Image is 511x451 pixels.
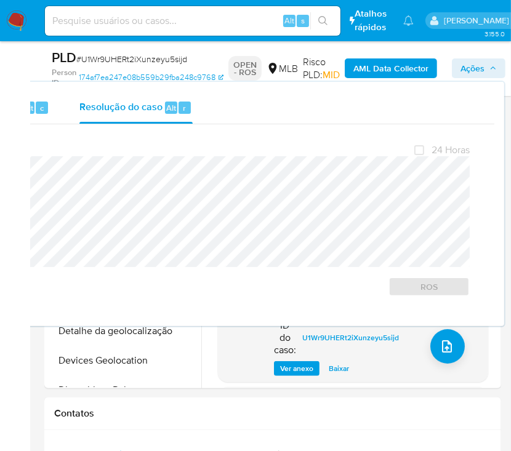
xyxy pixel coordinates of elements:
button: Devices Geolocation [47,346,201,375]
a: U1Wr9UHERt2iXunzeyu5sijd [297,330,404,345]
button: Ver anexo [274,361,320,376]
span: s [301,15,305,26]
span: MID [323,68,340,82]
button: AML Data Collector [345,58,437,78]
p: OPEN - ROS [228,56,262,81]
span: Resolução do caso [79,100,163,114]
span: r [183,102,186,114]
b: Person ID [52,67,76,89]
button: upload-file [430,329,465,364]
span: Ver anexo [280,362,313,375]
p: ID do caso: [274,319,296,356]
span: # U1Wr9UHERt2iXunzeyu5sijd [76,53,187,65]
span: Ações [461,58,485,78]
span: Alt [166,102,176,114]
span: Baixar [329,362,349,375]
div: MLB [267,62,298,76]
span: 24 Horas [432,144,470,156]
button: search-icon [310,12,336,30]
button: Dispositivos Point [47,375,201,405]
span: Risco PLD: [303,55,340,82]
a: Notificações [403,15,414,26]
button: Detalhe da geolocalização [47,316,201,346]
b: AML Data Collector [353,58,429,78]
input: Pesquise usuários ou casos... [45,13,340,29]
span: 3.155.0 [485,29,505,39]
span: Alt [284,15,294,26]
button: Baixar [323,361,355,376]
span: U1Wr9UHERt2iXunzeyu5sijd [302,330,399,345]
span: Atalhos rápidos [355,7,392,33]
input: 24 Horas [414,145,424,155]
a: 174af7ea247e08b559b29fba248c9768 [79,67,223,89]
button: Ações [452,58,505,78]
h1: Contatos [54,407,491,420]
b: PLD [52,47,76,67]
